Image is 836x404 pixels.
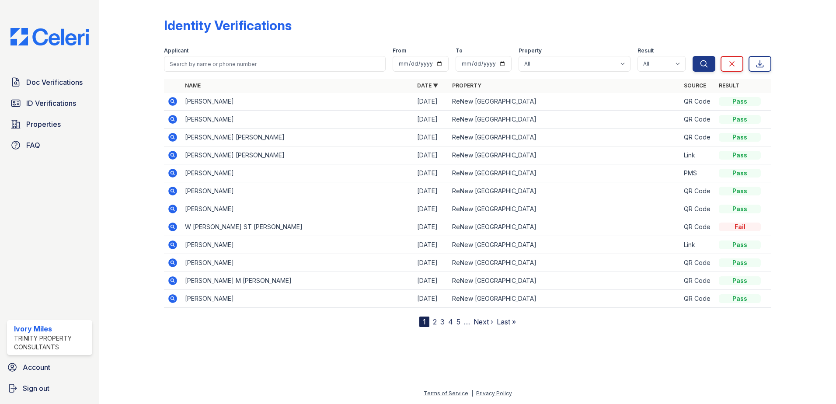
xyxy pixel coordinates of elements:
[414,182,449,200] td: [DATE]
[719,187,761,195] div: Pass
[433,317,437,326] a: 2
[680,164,715,182] td: PMS
[181,290,414,308] td: [PERSON_NAME]
[414,200,449,218] td: [DATE]
[452,82,481,89] a: Property
[449,129,681,146] td: ReNew [GEOGRAPHIC_DATA]
[719,258,761,267] div: Pass
[464,317,470,327] span: …
[414,272,449,290] td: [DATE]
[414,236,449,254] td: [DATE]
[719,276,761,285] div: Pass
[14,324,89,334] div: Ivory Miles
[449,218,681,236] td: ReNew [GEOGRAPHIC_DATA]
[680,111,715,129] td: QR Code
[456,47,463,54] label: To
[14,334,89,352] div: Trinity Property Consultants
[414,129,449,146] td: [DATE]
[719,240,761,249] div: Pass
[449,93,681,111] td: ReNew [GEOGRAPHIC_DATA]
[3,28,96,45] img: CE_Logo_Blue-a8612792a0a2168367f1c8372b55b34899dd931a85d93a1a3d3e32e68fde9ad4.png
[449,200,681,218] td: ReNew [GEOGRAPHIC_DATA]
[419,317,429,327] div: 1
[719,151,761,160] div: Pass
[181,236,414,254] td: [PERSON_NAME]
[181,93,414,111] td: [PERSON_NAME]
[680,200,715,218] td: QR Code
[3,359,96,376] a: Account
[680,290,715,308] td: QR Code
[471,390,473,397] div: |
[719,115,761,124] div: Pass
[414,218,449,236] td: [DATE]
[414,164,449,182] td: [DATE]
[164,56,386,72] input: Search by name or phone number
[181,272,414,290] td: [PERSON_NAME] M [PERSON_NAME]
[393,47,406,54] label: From
[164,17,292,33] div: Identity Verifications
[417,82,438,89] a: Date ▼
[448,317,453,326] a: 4
[181,254,414,272] td: [PERSON_NAME]
[680,182,715,200] td: QR Code
[719,82,739,89] a: Result
[449,146,681,164] td: ReNew [GEOGRAPHIC_DATA]
[449,111,681,129] td: ReNew [GEOGRAPHIC_DATA]
[440,317,445,326] a: 3
[449,182,681,200] td: ReNew [GEOGRAPHIC_DATA]
[7,73,92,91] a: Doc Verifications
[719,97,761,106] div: Pass
[449,164,681,182] td: ReNew [GEOGRAPHIC_DATA]
[424,390,468,397] a: Terms of Service
[26,77,83,87] span: Doc Verifications
[181,129,414,146] td: [PERSON_NAME] [PERSON_NAME]
[26,119,61,129] span: Properties
[474,317,493,326] a: Next ›
[26,140,40,150] span: FAQ
[449,290,681,308] td: ReNew [GEOGRAPHIC_DATA]
[719,205,761,213] div: Pass
[181,146,414,164] td: [PERSON_NAME] [PERSON_NAME]
[23,362,50,373] span: Account
[181,164,414,182] td: [PERSON_NAME]
[719,223,761,231] div: Fail
[185,82,201,89] a: Name
[414,93,449,111] td: [DATE]
[414,146,449,164] td: [DATE]
[414,254,449,272] td: [DATE]
[449,254,681,272] td: ReNew [GEOGRAPHIC_DATA]
[680,129,715,146] td: QR Code
[719,294,761,303] div: Pass
[181,182,414,200] td: [PERSON_NAME]
[181,218,414,236] td: W [PERSON_NAME] ST [PERSON_NAME]
[680,272,715,290] td: QR Code
[719,133,761,142] div: Pass
[7,115,92,133] a: Properties
[680,146,715,164] td: Link
[497,317,516,326] a: Last »
[719,169,761,178] div: Pass
[3,380,96,397] a: Sign out
[7,136,92,154] a: FAQ
[680,218,715,236] td: QR Code
[680,93,715,111] td: QR Code
[414,111,449,129] td: [DATE]
[449,236,681,254] td: ReNew [GEOGRAPHIC_DATA]
[23,383,49,394] span: Sign out
[519,47,542,54] label: Property
[680,254,715,272] td: QR Code
[181,200,414,218] td: [PERSON_NAME]
[7,94,92,112] a: ID Verifications
[476,390,512,397] a: Privacy Policy
[637,47,654,54] label: Result
[449,272,681,290] td: ReNew [GEOGRAPHIC_DATA]
[414,290,449,308] td: [DATE]
[164,47,188,54] label: Applicant
[680,236,715,254] td: Link
[684,82,706,89] a: Source
[456,317,460,326] a: 5
[26,98,76,108] span: ID Verifications
[181,111,414,129] td: [PERSON_NAME]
